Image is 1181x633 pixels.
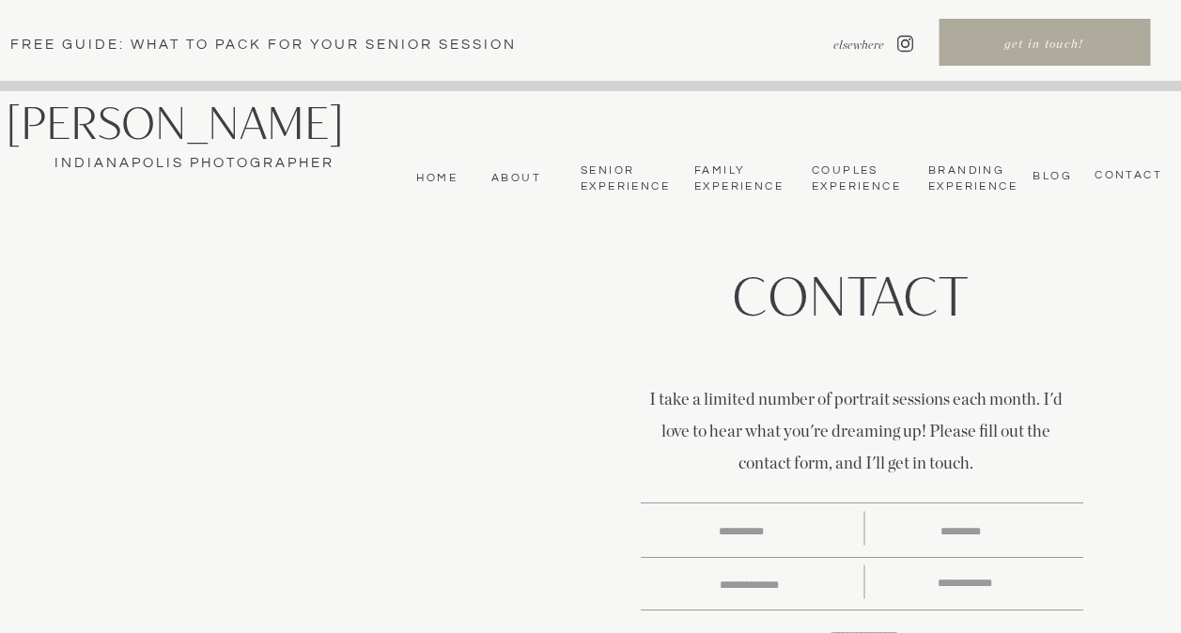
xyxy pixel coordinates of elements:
nav: Branding Experience [928,163,1014,194]
nav: elsewhere [786,37,884,54]
a: Senior Experience [581,163,668,194]
a: get in touch! [940,36,1147,56]
a: BrandingExperience [928,163,1014,194]
a: Indianapolis Photographer [6,153,382,174]
a: bLog [1028,169,1072,182]
a: [PERSON_NAME] [6,100,399,148]
h1: Contact [621,268,1080,333]
a: Family Experience [694,163,782,194]
a: CONTACT [1089,168,1162,183]
a: Home [412,171,458,186]
a: Couples Experience [812,163,899,194]
a: About [485,171,541,186]
p: I take a limited number of portrait sessions each month. I'd love to hear what you're dreaming up... [643,384,1069,494]
a: Free Guide: What To pack for your senior session [10,35,548,54]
